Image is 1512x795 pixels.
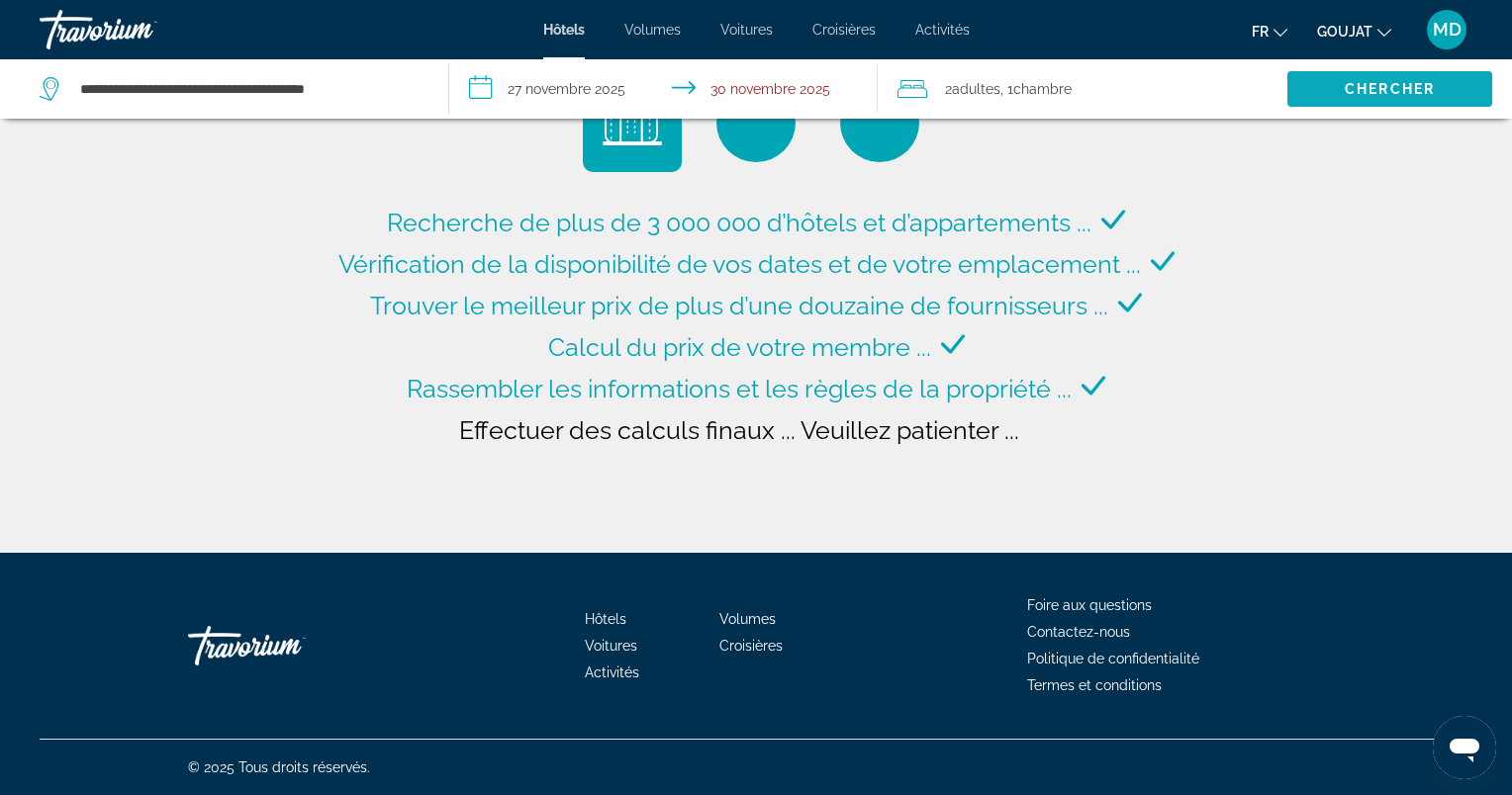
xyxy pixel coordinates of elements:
iframe: Bouton de lancement de la fenêtre de messagerie [1433,716,1496,779]
a: Termes et conditions [1027,677,1162,693]
button: Rechercher [1287,71,1492,107]
a: Volumes [624,22,681,38]
a: Voitures [720,22,773,38]
a: Politique de confidentialité [1027,651,1199,666]
span: Chambre [1013,81,1072,97]
span: Adultes [952,81,1000,97]
span: MD [1433,20,1462,40]
a: Hôtels [543,22,585,38]
a: Activités [915,22,970,38]
a: Activités [585,664,639,680]
button: Menu utilisateur [1421,9,1472,50]
button: Changer la langue [1252,17,1287,45]
span: Recherche de plus de 3 000 000 d’hôtels et d’appartements ... [387,208,1091,237]
span: Trouver le meilleur prix de plus d’une douzaine de fournisseurs ... [370,291,1108,320]
button: Voyageurs : 2 adultes, 0 enfants [878,59,1287,119]
a: Foire aux questions [1027,597,1152,613]
a: Contactez-nous [1027,624,1130,640]
button: Sélectionnez la date d’arrivée et de départ [449,59,879,119]
a: Volumes [719,611,776,627]
a: Croisières [719,638,783,654]
span: Vérification de la disponibilité de vos dates et de votre emplacement ... [338,249,1141,279]
span: Chercher [1345,81,1435,97]
button: Changer de devise [1317,17,1391,45]
a: Croisières [812,22,876,38]
span: GOUJAT [1317,24,1372,40]
input: Rechercher une destination hôtelière [78,74,419,104]
span: Effectuer des calculs finaux ... Veuillez patienter ... [459,415,1019,445]
span: Calcul du prix de votre membre ... [548,332,931,362]
span: Rassembler les informations et les règles de la propriété ... [407,374,1072,403]
font: 2 [945,81,952,97]
span: Fr [1252,24,1269,40]
font: , 1 [1000,81,1013,97]
a: Travorium [40,4,237,55]
span: © 2025 Tous droits réservés. [188,759,370,775]
a: Hôtels [585,611,626,627]
a: Rentre chez toi [188,616,386,675]
a: Voitures [585,638,637,654]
